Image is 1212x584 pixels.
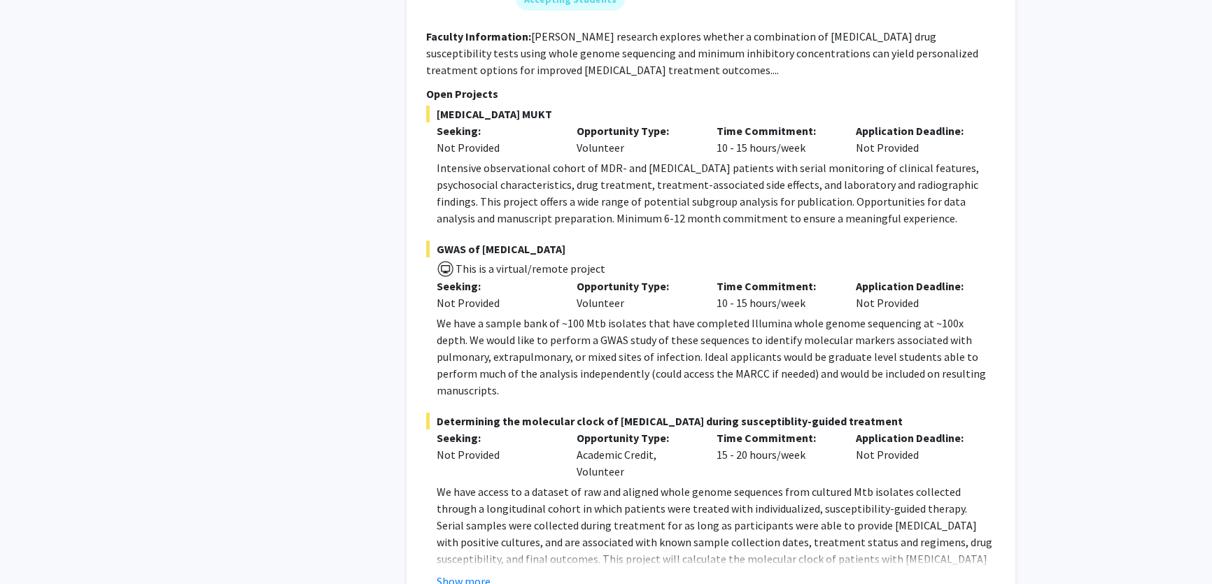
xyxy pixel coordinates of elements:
div: 10 - 15 hours/week [706,122,846,156]
div: Not Provided [845,429,985,480]
p: Time Commitment: [717,429,836,446]
p: We have a sample bank of ~100 Mtb isolates that have completed Illumina whole genome sequencing a... [437,315,996,399]
div: Volunteer [566,122,706,156]
b: Faculty Information: [426,29,531,43]
p: Intensive observational cohort of MDR- and [MEDICAL_DATA] patients with serial monitoring of clin... [437,159,996,227]
iframe: Chat [10,521,59,574]
p: Application Deadline: [856,278,975,294]
div: Not Provided [437,294,556,311]
span: GWAS of [MEDICAL_DATA] [426,241,996,257]
p: Time Commitment: [717,122,836,139]
p: Seeking: [437,429,556,446]
div: 10 - 15 hours/week [706,278,846,311]
span: Determining the molecular clock of [MEDICAL_DATA] during susceptiblity-guided treatment [426,413,996,429]
div: 15 - 20 hours/week [706,429,846,480]
div: Not Provided [437,446,556,463]
p: Time Commitment: [717,278,836,294]
p: Application Deadline: [856,429,975,446]
p: Opportunity Type: [577,278,696,294]
div: Not Provided [437,139,556,156]
div: Academic Credit, Volunteer [566,429,706,480]
p: Seeking: [437,278,556,294]
p: Opportunity Type: [577,122,696,139]
div: Not Provided [845,278,985,311]
p: Application Deadline: [856,122,975,139]
p: Open Projects [426,85,996,102]
span: [MEDICAL_DATA] MUKT [426,106,996,122]
p: Opportunity Type: [577,429,696,446]
fg-read-more: [PERSON_NAME] research explores whether a combination of [MEDICAL_DATA] drug susceptibility tests... [426,29,978,77]
p: Seeking: [437,122,556,139]
div: Not Provided [845,122,985,156]
span: This is a virtual/remote project [454,262,605,276]
div: Volunteer [566,278,706,311]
